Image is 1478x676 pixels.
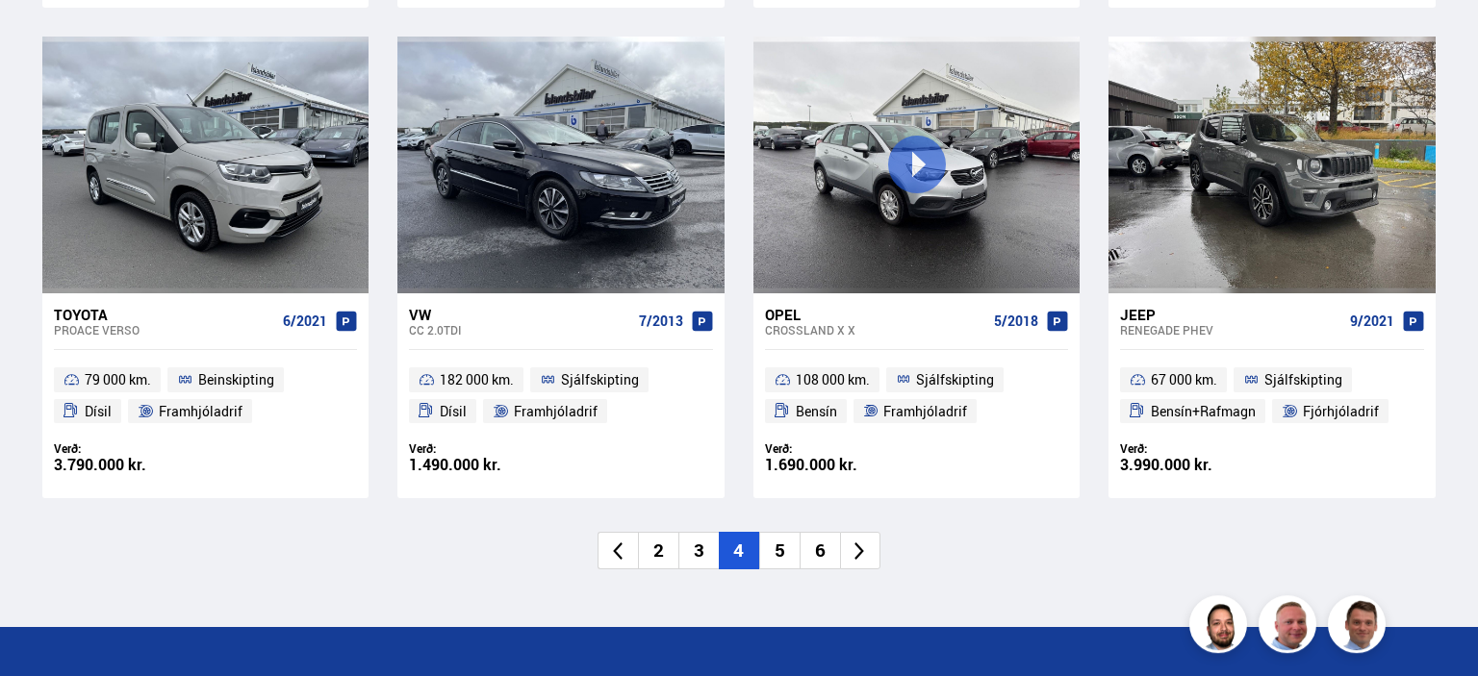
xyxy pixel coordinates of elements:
span: Sjálfskipting [1264,368,1342,391]
div: Verð: [409,441,561,456]
div: Jeep [1120,306,1341,323]
li: 3 [678,532,719,569]
div: Crossland X X [765,323,986,337]
span: Framhjóladrif [514,400,598,423]
li: 2 [638,532,678,569]
li: 4 [719,532,759,569]
span: Bensín [796,400,837,423]
span: Bensín+Rafmagn [1151,400,1256,423]
span: 7/2013 [639,313,683,329]
li: 5 [759,532,800,569]
li: 6 [800,532,840,569]
div: CC 2.0TDI [409,323,630,337]
div: Renegade PHEV [1120,323,1341,337]
img: nhp88E3Fdnt1Opn2.png [1192,598,1250,656]
span: Dísil [440,400,467,423]
button: Opna LiveChat spjallviðmót [15,8,73,65]
img: siFngHWaQ9KaOqBr.png [1261,598,1319,656]
span: 9/2021 [1350,313,1394,329]
span: 108 000 km. [796,368,870,391]
a: Toyota Proace VERSO 6/2021 79 000 km. Beinskipting Dísil Framhjóladrif Verð: 3.790.000 kr. [42,293,369,499]
div: 1.690.000 kr. [765,457,917,473]
span: 79 000 km. [85,368,151,391]
span: 182 000 km. [440,368,514,391]
span: Framhjóladrif [883,400,967,423]
div: Opel [765,306,986,323]
span: 6/2021 [283,313,327,329]
div: Verð: [54,441,206,456]
span: 5/2018 [994,313,1038,329]
span: Framhjóladrif [159,400,242,423]
span: Fjórhjóladrif [1303,400,1379,423]
a: Opel Crossland X X 5/2018 108 000 km. Sjálfskipting Bensín Framhjóladrif Verð: 1.690.000 kr. [753,293,1080,499]
div: 3.790.000 kr. [54,457,206,473]
div: Toyota [54,306,275,323]
img: FbJEzSuNWCJXmdc-.webp [1331,598,1389,656]
div: VW [409,306,630,323]
a: VW CC 2.0TDI 7/2013 182 000 km. Sjálfskipting Dísil Framhjóladrif Verð: 1.490.000 kr. [397,293,724,499]
span: Beinskipting [198,368,274,391]
div: 3.990.000 kr. [1120,457,1272,473]
div: Verð: [1120,441,1272,456]
div: Proace VERSO [54,323,275,337]
span: Dísil [85,400,112,423]
span: 67 000 km. [1151,368,1217,391]
span: Sjálfskipting [561,368,639,391]
span: Sjálfskipting [916,368,994,391]
a: Jeep Renegade PHEV 9/2021 67 000 km. Sjálfskipting Bensín+Rafmagn Fjórhjóladrif Verð: 3.990.000 kr. [1108,293,1435,499]
div: Verð: [765,441,917,456]
div: 1.490.000 kr. [409,457,561,473]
